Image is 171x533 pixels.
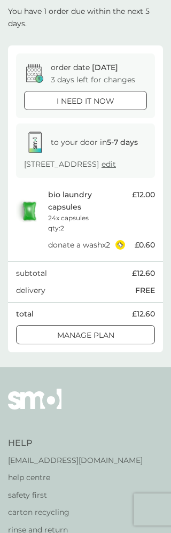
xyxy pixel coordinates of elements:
p: subtotal [16,267,47,279]
a: safety first [8,489,143,501]
p: bio laundry capsules [48,189,127,213]
p: total [16,308,34,320]
span: £12.60 [132,267,155,279]
a: edit [102,159,116,169]
p: qty : 2 [48,223,64,233]
p: You have 1 order due within the next 5 days. [8,5,163,29]
p: FREE [135,284,155,296]
img: smol [8,389,61,425]
p: [STREET_ADDRESS] [24,158,116,170]
a: [EMAIL_ADDRESS][DOMAIN_NAME] [8,454,143,466]
p: donate a wash x 2 [48,239,110,251]
span: £0.60 [135,239,155,251]
span: £12.60 [132,308,155,320]
strong: 5-7 days [107,137,138,147]
p: delivery [16,284,45,296]
span: [DATE] [92,63,118,72]
p: i need it now [57,95,114,107]
a: help centre [8,472,143,483]
button: Manage plan [16,325,155,344]
span: to your door in [51,137,138,147]
p: 24x capsules [48,213,89,223]
a: carton recycling [8,506,143,518]
p: order date [51,61,118,73]
p: 3 days left for changes [51,74,135,86]
button: i need it now [24,91,147,110]
span: £12.00 [132,189,155,200]
p: Manage plan [57,329,114,341]
h4: Help [8,437,143,449]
